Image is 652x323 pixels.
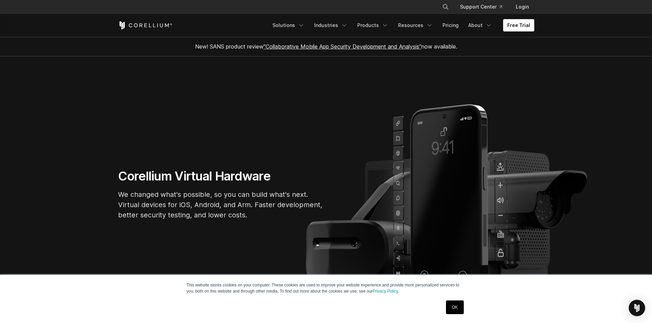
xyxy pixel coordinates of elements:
[464,19,496,31] a: About
[373,289,399,294] a: Privacy Policy.
[268,19,309,31] a: Solutions
[195,43,457,50] span: New! SANS product review now available.
[434,1,534,13] div: Navigation Menu
[268,19,534,31] div: Navigation Menu
[353,19,393,31] a: Products
[510,1,534,13] a: Login
[439,1,452,13] button: Search
[310,19,352,31] a: Industries
[187,282,466,294] p: This website stores cookies on your computer. These cookies are used to improve your website expe...
[629,300,645,316] div: Open Intercom Messenger
[438,19,463,31] a: Pricing
[118,21,172,29] a: Corellium Home
[446,300,463,314] a: OK
[118,169,323,184] h1: Corellium Virtual Hardware
[455,1,508,13] a: Support Center
[503,19,534,31] a: Free Trial
[264,43,421,50] a: "Collaborative Mobile App Security Development and Analysis"
[394,19,437,31] a: Resources
[118,189,323,220] p: We changed what's possible, so you can build what's next. Virtual devices for iOS, Android, and A...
